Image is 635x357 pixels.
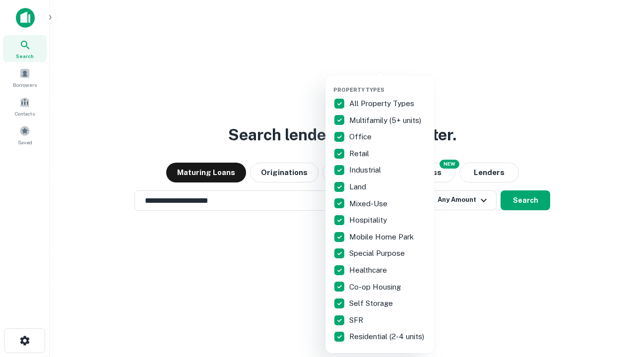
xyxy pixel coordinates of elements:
span: Property Types [333,87,384,93]
p: Residential (2-4 units) [349,331,426,343]
p: Mixed-Use [349,198,389,210]
p: Multifamily (5+ units) [349,115,423,126]
p: Co-op Housing [349,281,403,293]
p: Mobile Home Park [349,231,416,243]
p: SFR [349,314,365,326]
p: Industrial [349,164,383,176]
p: Retail [349,148,371,160]
p: Office [349,131,374,143]
p: Special Purpose [349,247,407,259]
iframe: Chat Widget [585,278,635,325]
p: Land [349,181,368,193]
p: Self Storage [349,297,395,309]
p: Hospitality [349,214,389,226]
p: Healthcare [349,264,389,276]
p: All Property Types [349,98,416,110]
